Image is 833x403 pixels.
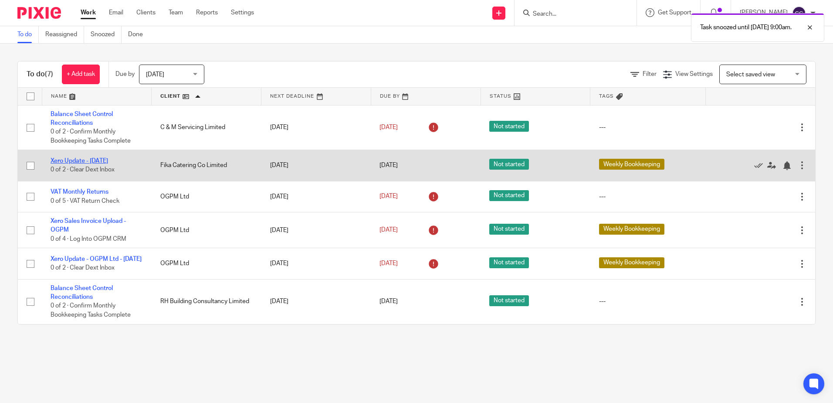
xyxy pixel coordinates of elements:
span: 0 of 4 · Log Into OGPM CRM [51,236,126,242]
span: 0 of 2 · Confirm Monthly Bookkeeping Tasks Complete [51,303,131,318]
td: [DATE] [261,150,371,181]
span: (7) [45,71,53,78]
span: [DATE] [379,227,398,233]
span: [DATE] [379,162,398,168]
a: Work [81,8,96,17]
span: 0 of 2 · Confirm Monthly Bookkeeping Tasks Complete [51,129,131,144]
a: Balance Sheet Control Reconciliations [51,111,113,126]
td: C & M Servicing Limited [152,105,261,150]
a: Done [128,26,149,43]
a: Mark as done [754,161,767,170]
p: Due by [115,70,135,79]
span: View Settings [675,71,713,77]
span: Weekly Bookkeeping [599,159,664,170]
a: Xero Update - OGPM Ltd - [DATE] [51,256,142,262]
span: 0 of 2 · Clear Dext Inbox [51,265,115,271]
span: Weekly Bookkeeping [599,224,664,235]
span: Not started [489,121,529,132]
a: Email [109,8,123,17]
h1: To do [27,70,53,79]
td: Fika Catering Co Limited [152,150,261,181]
a: Xero Update - [DATE] [51,158,108,164]
span: Not started [489,159,529,170]
td: OGPM Ltd [152,248,261,279]
td: [DATE] [261,279,371,324]
a: Xero Sales Invoice Upload - OGPM [51,218,126,233]
div: --- [599,297,697,306]
span: Select saved view [726,72,775,78]
img: svg%3E [792,6,806,20]
a: To do [17,26,39,43]
span: [DATE] [146,72,164,78]
span: [DATE] [379,194,398,200]
span: Tags [599,94,614,99]
span: [DATE] [379,299,398,305]
td: [DATE] [261,248,371,279]
span: Not started [489,257,529,268]
div: --- [599,123,697,132]
a: VAT Monthly Returns [51,189,108,195]
span: Filter [643,71,657,77]
a: Balance Sheet Control Reconciliations [51,285,113,300]
td: RH Building Consultancy Limited [152,279,261,324]
td: [DATE] [261,105,371,150]
a: + Add task [62,65,100,84]
span: [DATE] [379,124,398,130]
a: Settings [231,8,254,17]
span: Not started [489,295,529,306]
a: Team [169,8,183,17]
a: Clients [136,8,156,17]
td: [DATE] [261,181,371,212]
td: OGPM Ltd [152,181,261,212]
td: OGPM Ltd [152,212,261,248]
span: [DATE] [379,260,398,266]
span: 0 of 5 · VAT Return Check [51,198,119,204]
span: Weekly Bookkeeping [599,257,664,268]
a: Reassigned [45,26,84,43]
span: 0 of 2 · Clear Dext Inbox [51,167,115,173]
td: [DATE] [261,212,371,248]
span: Not started [489,224,529,235]
span: Not started [489,190,529,201]
img: Pixie [17,7,61,19]
a: Reports [196,8,218,17]
div: --- [599,192,697,201]
a: Snoozed [91,26,122,43]
p: Task snoozed until [DATE] 9:00am. [700,23,792,32]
